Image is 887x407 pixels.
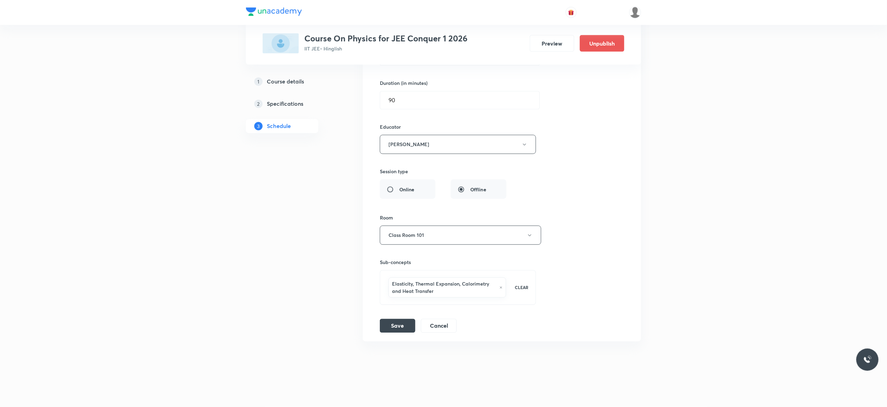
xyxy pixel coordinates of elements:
[246,75,341,89] a: 1Course details
[380,214,393,222] h6: Room
[629,7,641,18] img: Anuruddha Kumar
[380,80,427,87] h6: Duration (in minutes)
[380,135,536,154] button: [PERSON_NAME]
[380,123,536,131] h6: Educator
[566,7,577,18] button: avatar
[380,91,540,109] input: 90
[304,45,468,52] p: IIT JEE • Hinglish
[380,168,408,175] h6: Session type
[246,8,302,18] a: Company Logo
[530,35,574,52] button: Preview
[246,97,341,111] a: 2Specifications
[254,78,263,86] p: 1
[392,280,496,295] h6: Elasticity, Thermal Expansion, Calorimetry and Heat Transfer
[421,319,457,333] button: Cancel
[515,285,529,291] p: CLEAR
[254,122,263,130] p: 3
[380,259,536,266] h6: Sub-concepts
[263,33,299,54] img: 89A92C50-0B86-4D3E-8595-8A274224C60D_plus.png
[304,33,468,43] h3: Course On Physics for JEE Conquer 1 2026
[380,226,541,245] button: Class Room 101
[254,100,263,108] p: 2
[246,8,302,16] img: Company Logo
[267,100,303,108] h5: Specifications
[380,319,415,333] button: Save
[580,35,624,52] button: Unpublish
[267,78,304,86] h5: Course details
[568,9,574,16] img: avatar
[267,122,291,130] h5: Schedule
[863,356,872,364] img: ttu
